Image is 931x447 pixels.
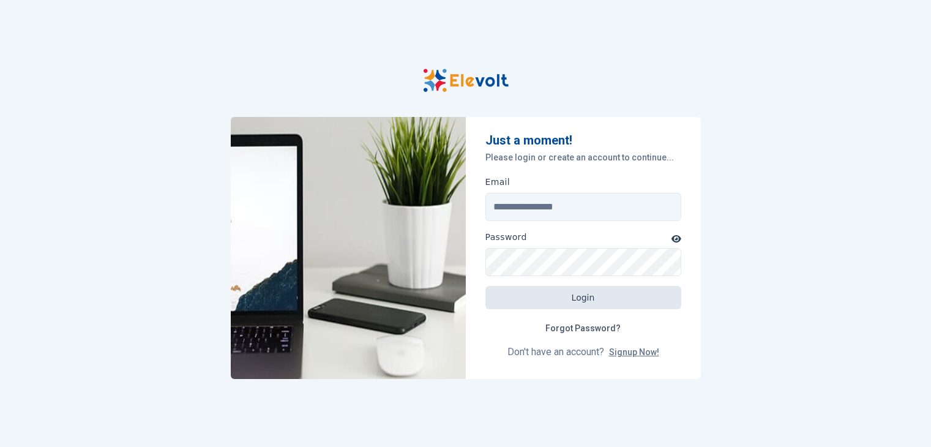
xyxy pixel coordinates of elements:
[485,345,681,359] p: Don't have an account?
[536,317,630,340] a: Forgot Password?
[609,347,659,357] a: Signup Now!
[485,151,681,163] p: Please login or create an account to continue...
[423,69,509,92] img: Elevolt
[231,117,466,379] img: Elevolt
[485,132,681,149] p: Just a moment!
[485,176,510,188] label: Email
[485,231,527,243] label: Password
[485,286,681,309] button: Login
